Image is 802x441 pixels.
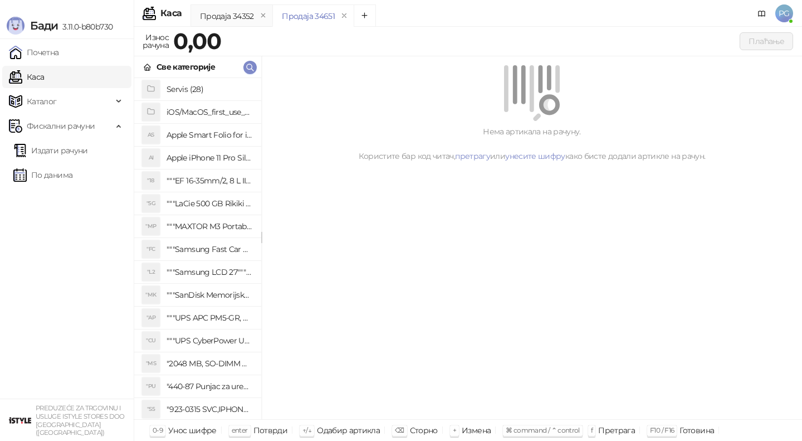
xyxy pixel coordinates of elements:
div: AS [142,126,160,144]
span: ↑/↓ [302,426,311,434]
button: remove [337,11,351,21]
div: Унос шифре [168,423,217,438]
div: Продаја 34352 [200,10,254,22]
div: Продаја 34651 [282,10,335,22]
div: Сторно [410,423,438,438]
div: "FC [142,240,160,258]
h4: "923-0315 SVC,IPHONE 5/5S BATTERY REMOVAL TRAY Držač za iPhone sa kojim se otvara display [167,400,252,418]
span: Каталог [27,90,57,113]
div: grid [134,78,261,419]
span: ⌫ [395,426,404,434]
a: Каса [9,66,44,88]
h4: Servis (28) [167,80,252,98]
span: 0-9 [153,426,163,434]
div: "S5 [142,400,160,418]
div: "MK [142,286,160,304]
button: remove [256,11,271,21]
span: + [453,426,456,434]
span: ⌘ command / ⌃ control [506,426,580,434]
div: Нема артикала на рачуну. Користите бар код читач, или како бисте додали артикле на рачун. [275,125,789,162]
span: Бади [30,19,58,32]
h4: """MAXTOR M3 Portable 2TB 2.5"""" crni eksterni hard disk HX-M201TCB/GM""" [167,217,252,235]
h4: "440-87 Punjac za uredjaje sa micro USB portom 4/1, Stand." [167,377,252,395]
a: По данима [13,164,72,186]
h4: """UPS APC PM5-GR, Essential Surge Arrest,5 utic_nica""" [167,309,252,327]
h4: """Samsung LCD 27"""" C27F390FHUXEN""" [167,263,252,281]
a: претрагу [455,151,490,161]
a: Документација [753,4,771,22]
div: Каса [160,9,182,18]
h4: Apple Smart Folio for iPad mini (A17 Pro) - Sage [167,126,252,144]
div: "L2 [142,263,160,281]
div: Претрага [598,423,635,438]
img: Logo [7,17,25,35]
span: Фискални рачуни [27,115,95,137]
div: Износ рачуна [140,30,171,52]
span: F10 / F16 [650,426,674,434]
h4: """SanDisk Memorijska kartica 256GB microSDXC sa SD adapterom SDSQXA1-256G-GN6MA - Extreme PLUS, ... [167,286,252,304]
div: Потврди [253,423,288,438]
h4: """EF 16-35mm/2, 8 L III USM""" [167,172,252,190]
button: Add tab [354,4,376,27]
a: унесите шифру [505,151,565,161]
h4: """UPS CyberPower UT650EG, 650VA/360W , line-int., s_uko, desktop""" [167,332,252,350]
span: PG [775,4,793,22]
small: PREDUZEĆE ZA TRGOVINU I USLUGE ISTYLE STORES DOO [GEOGRAPHIC_DATA] ([GEOGRAPHIC_DATA]) [36,404,125,437]
div: "18 [142,172,160,190]
div: Одабир артикла [317,423,380,438]
div: "CU [142,332,160,350]
span: 3.11.0-b80b730 [58,22,113,32]
div: "5G [142,195,160,212]
h4: """LaCie 500 GB Rikiki USB 3.0 / Ultra Compact & Resistant aluminum / USB 3.0 / 2.5""""""" [167,195,252,212]
h4: Apple iPhone 11 Pro Silicone Case - Black [167,149,252,167]
div: AI [142,149,160,167]
strong: 0,00 [173,27,221,55]
div: "PU [142,377,160,395]
img: 64x64-companyLogo-77b92cf4-9946-4f36-9751-bf7bb5fd2c7d.png [9,409,31,432]
a: Издати рачуни [13,139,88,162]
div: Све категорије [157,61,215,73]
div: "AP [142,309,160,327]
div: Готовина [679,423,714,438]
div: "MP [142,217,160,235]
div: Измена [462,423,491,438]
div: "MS [142,355,160,372]
h4: iOS/MacOS_first_use_assistance (4) [167,103,252,121]
h4: """Samsung Fast Car Charge Adapter, brzi auto punja_, boja crna""" [167,240,252,258]
a: Почетна [9,41,59,64]
span: f [591,426,593,434]
button: Плаћање [740,32,793,50]
span: enter [232,426,248,434]
h4: "2048 MB, SO-DIMM DDRII, 667 MHz, Napajanje 1,8 0,1 V, Latencija CL5" [167,355,252,372]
